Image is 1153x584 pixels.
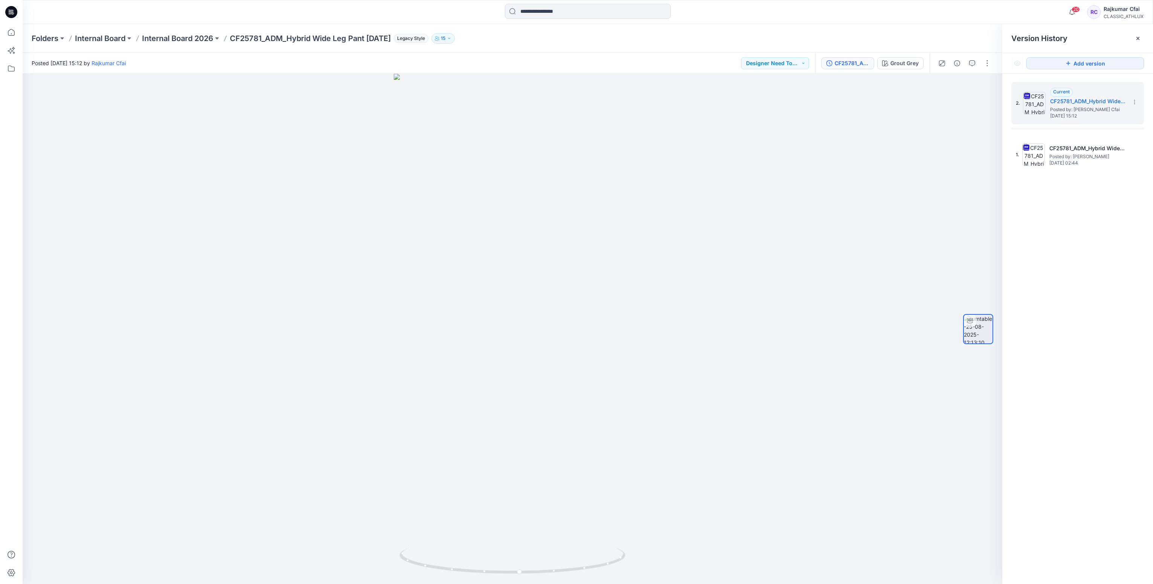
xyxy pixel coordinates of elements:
button: Show Hidden Versions [1011,57,1023,69]
img: CF25781_ADM_Hybrid Wide Leg Pant 24JUL25 [1022,143,1045,166]
a: Internal Board 2026 [142,33,213,44]
span: Version History [1011,34,1067,43]
span: Posted by: Rajkumar Cfai [1050,106,1125,113]
span: 1. [1016,151,1019,158]
a: Rajkumar Cfai [92,60,126,66]
a: Folders [32,33,58,44]
div: CLASSIC_ATHLUX [1104,14,1144,19]
div: Rajkumar Cfai [1104,5,1144,14]
span: Posted by: Chantal Athlux [1049,153,1125,160]
h5: CF25781_ADM_Hybrid Wide Leg Pant 24JUL25 [1049,144,1125,153]
img: turntable-25-08-2025-12:13:10 [964,315,992,343]
span: [DATE] 15:12 [1050,113,1125,119]
h5: CF25781_ADM_Hybrid Wide Leg Pant 25Aug25 [1050,97,1125,106]
button: CF25781_ADM_Hybrid Wide Leg Pant [DATE] [821,57,874,69]
button: Add version [1026,57,1144,69]
p: CF25781_ADM_Hybrid Wide Leg Pant [DATE] [230,33,391,44]
p: 15 [441,34,445,43]
span: 20 [1072,6,1080,12]
a: Internal Board [75,33,125,44]
button: Grout Grey [877,57,924,69]
div: RC [1087,5,1101,19]
span: Posted [DATE] 15:12 by [32,59,126,67]
span: 2. [1016,100,1020,107]
button: Close [1135,35,1141,41]
div: CF25781_ADM_Hybrid Wide Leg Pant 25Aug25 [835,59,869,67]
span: Legacy Style [394,34,428,43]
img: CF25781_ADM_Hybrid Wide Leg Pant 25Aug25 [1023,92,1046,114]
button: 15 [431,33,455,44]
span: Current [1053,89,1070,95]
div: Grout Grey [890,59,919,67]
span: [DATE] 02:44 [1049,160,1125,166]
button: Details [951,57,963,69]
button: Legacy Style [391,33,428,44]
